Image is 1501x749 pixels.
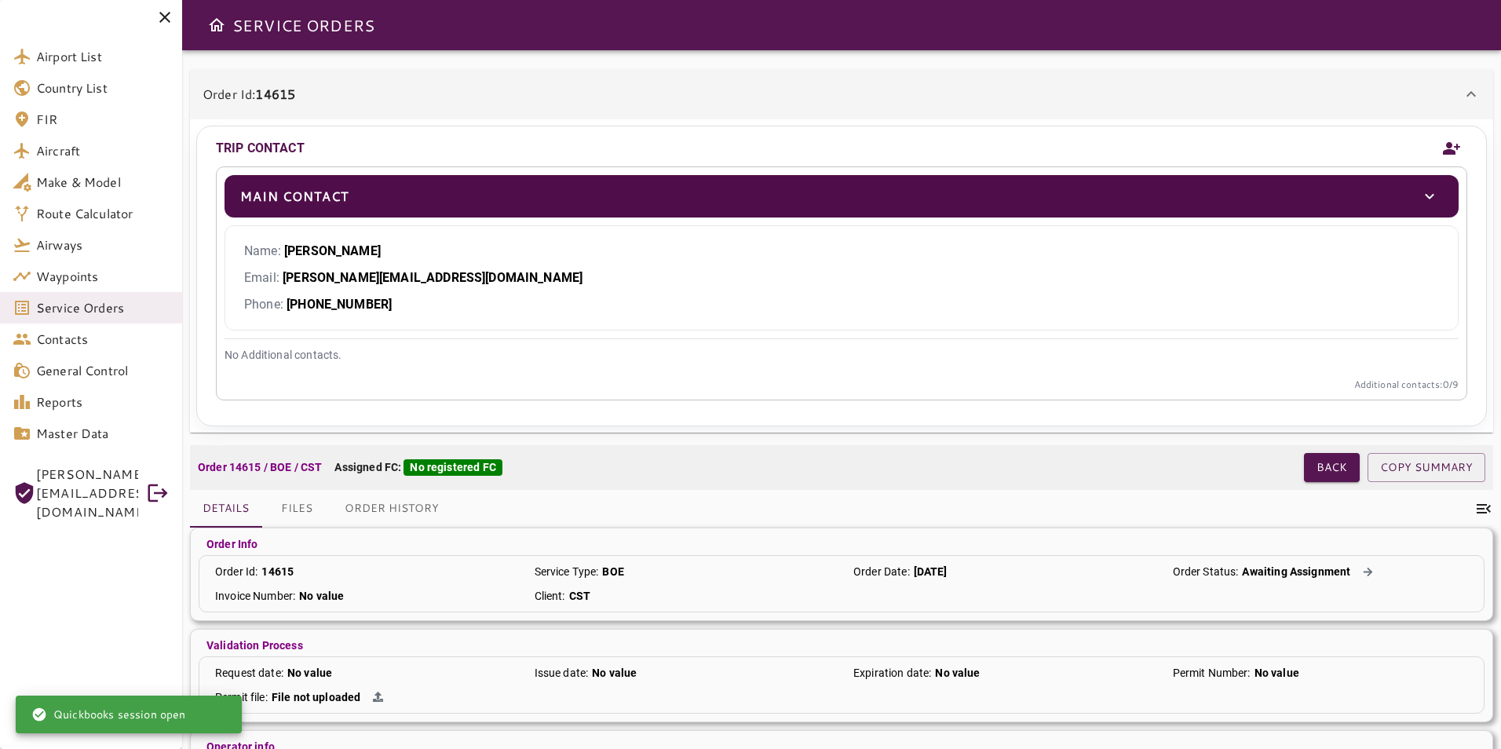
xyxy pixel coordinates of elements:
[1242,564,1350,579] p: Awaiting Assignment
[215,665,283,681] p: Request date :
[206,638,303,653] p: Validation Process
[36,393,170,411] span: Reports
[261,564,294,579] p: 14615
[36,47,170,66] span: Airport List
[190,69,1493,119] div: Order Id:14615
[1254,665,1299,681] p: No value
[1436,130,1467,166] button: Add new contact
[36,236,170,254] span: Airways
[853,665,931,681] p: Expiration date :
[225,378,1459,392] p: Additional contacts: 0 /9
[36,267,170,286] span: Waypoints
[1304,453,1360,482] button: Back
[592,665,637,681] p: No value
[914,564,948,579] p: [DATE]
[1173,665,1251,681] p: Permit Number :
[332,490,451,528] button: Order History
[201,9,232,41] button: Open drawer
[206,536,258,552] p: Order Info
[272,689,361,705] p: File not uploaded
[287,297,392,312] b: [PHONE_NUMBER]
[1368,453,1485,482] button: COPY SUMMARY
[36,330,170,349] span: Contacts
[215,588,295,604] p: Invoice Number :
[215,689,268,705] p: Permit file :
[36,361,170,380] span: General Control
[602,564,623,579] p: BOE
[535,665,589,681] p: Issue date :
[283,270,583,285] b: [PERSON_NAME][EMAIL_ADDRESS][DOMAIN_NAME]
[240,187,349,206] p: Main Contact
[36,79,170,97] span: Country List
[284,243,381,258] b: [PERSON_NAME]
[225,347,1459,364] p: No Additional contacts.
[299,588,344,604] p: No value
[1173,564,1239,579] p: Order Status :
[225,175,1459,217] div: Main Contacttoggle
[261,490,332,528] button: Files
[244,269,1439,287] p: Email:
[215,564,257,579] p: Order Id :
[198,459,322,476] p: Order 14615 / BOE / CST
[203,85,295,104] p: Order Id:
[36,141,170,160] span: Aircraft
[36,424,170,443] span: Master Data
[36,298,170,317] span: Service Orders
[853,564,910,579] p: Order Date :
[367,689,389,705] button: Action
[1357,564,1379,580] button: Action
[404,459,502,476] div: No registered FC
[36,204,170,223] span: Route Calculator
[190,490,261,528] button: Details
[287,665,332,681] p: No value
[1416,183,1443,210] button: toggle
[334,459,502,476] p: Assigned FC:
[244,295,1439,314] p: Phone:
[244,242,1439,261] p: Name:
[36,173,170,192] span: Make & Model
[31,700,185,729] div: Quickbooks session open
[232,13,374,38] h6: SERVICE ORDERS
[255,85,295,103] b: 14615
[36,110,170,129] span: FIR
[190,119,1493,433] div: Order Id:14615
[216,139,305,158] p: TRIP CONTACT
[36,465,138,521] span: [PERSON_NAME][EMAIL_ADDRESS][DOMAIN_NAME]
[935,665,980,681] p: No value
[535,564,599,579] p: Service Type :
[535,588,565,604] p: Client :
[569,588,590,604] p: CST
